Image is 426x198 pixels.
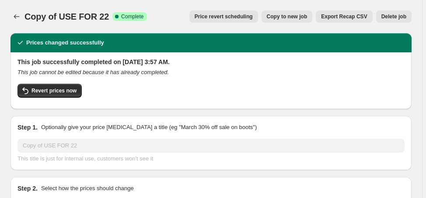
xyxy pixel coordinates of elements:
[10,10,23,23] button: Price change jobs
[31,87,77,94] span: Revert prices now
[41,123,257,132] p: Optionally give your price [MEDICAL_DATA] a title (eg "March 30% off sale on boots")
[195,13,253,20] span: Price revert scheduling
[17,155,153,162] span: This title is just for internal use, customers won't see it
[316,10,372,23] button: Export Recap CSV
[17,139,405,153] input: 30% off holiday sale
[17,58,405,66] h2: This job successfully completed on [DATE] 3:57 AM.
[321,13,367,20] span: Export Recap CSV
[24,12,109,21] span: Copy of USE FOR 22
[17,69,169,75] i: This job cannot be edited because it has already completed.
[376,10,412,23] button: Delete job
[41,184,134,193] p: Select how the prices should change
[26,38,104,47] h2: Prices changed successfully
[17,123,38,132] h2: Step 1.
[121,13,143,20] span: Complete
[189,10,258,23] button: Price revert scheduling
[17,84,82,98] button: Revert prices now
[267,13,307,20] span: Copy to new job
[381,13,406,20] span: Delete job
[17,184,38,193] h2: Step 2.
[262,10,313,23] button: Copy to new job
